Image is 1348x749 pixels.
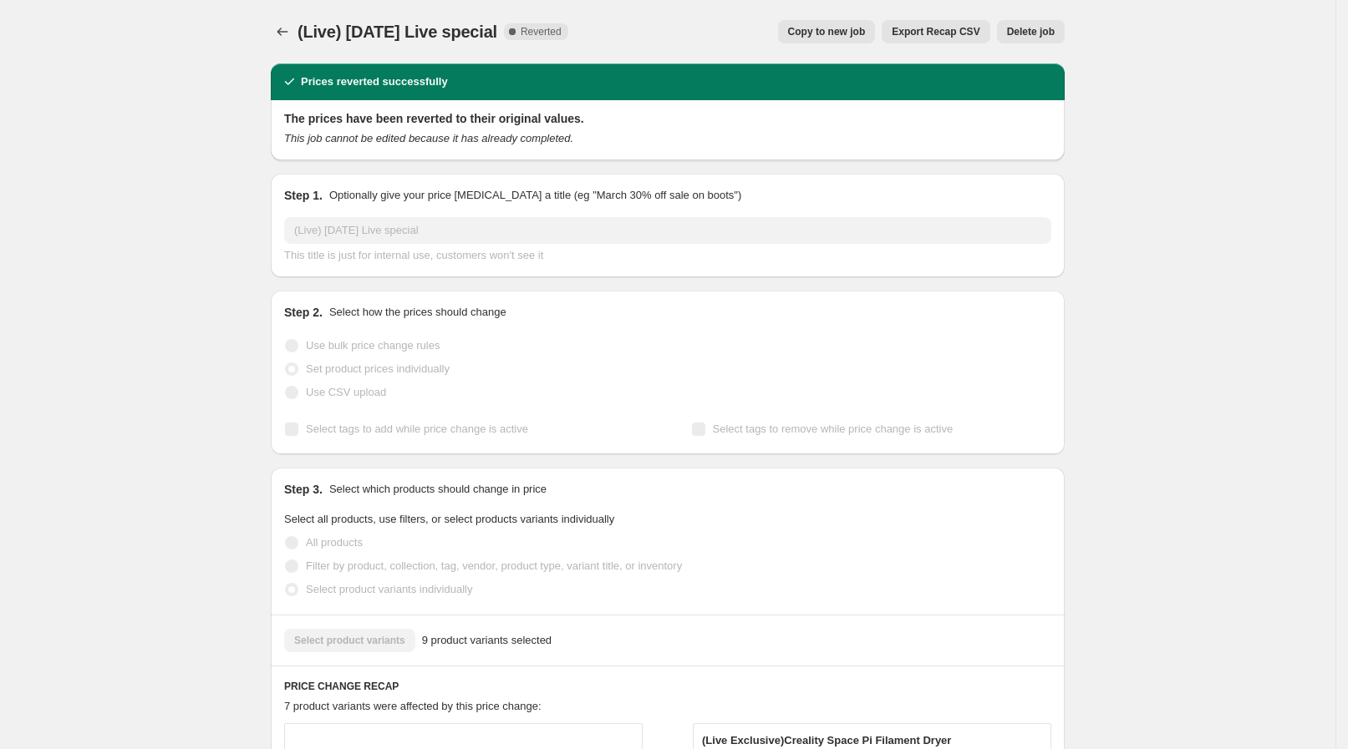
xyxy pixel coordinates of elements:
button: Copy to new job [778,20,876,43]
span: Set product prices individually [306,362,450,375]
h2: Step 1. [284,187,323,204]
h2: Prices reverted successfully [301,73,448,90]
h2: Step 3. [284,481,323,498]
span: (Live) [DATE] Live special [298,23,497,41]
span: Select product variants individually [306,583,472,595]
i: This job cannot be edited because it has already completed. [284,132,573,144]
span: Delete job [1007,25,1055,38]
span: 7 product variants were affected by this price change: [284,700,542,712]
p: Optionally give your price [MEDICAL_DATA] a title (eg "March 30% off sale on boots") [329,187,741,204]
span: 9 product variants selected [422,632,552,649]
input: 30% off holiday sale [284,217,1051,244]
p: Select how the prices should change [329,304,506,321]
span: Use bulk price change rules [306,339,440,352]
h6: PRICE CHANGE RECAP [284,680,1051,693]
span: Copy to new job [788,25,866,38]
span: Filter by product, collection, tag, vendor, product type, variant title, or inventory [306,559,682,572]
button: Export Recap CSV [882,20,989,43]
h2: Step 2. [284,304,323,321]
span: (Live Exclusive)Creality Space Pi Filament Dryer [702,734,951,746]
button: Delete job [997,20,1065,43]
span: Select tags to add while price change is active [306,423,528,435]
span: Export Recap CSV [892,25,979,38]
h2: The prices have been reverted to their original values. [284,110,1051,127]
span: Use CSV upload [306,386,386,398]
span: Select all products, use filters, or select products variants individually [284,513,614,525]
span: This title is just for internal use, customers won't see it [284,249,543,261]
span: Select tags to remove while price change is active [713,423,954,435]
p: Select which products should change in price [329,481,547,498]
button: Price change jobs [271,20,294,43]
span: All products [306,536,363,549]
span: Reverted [521,25,562,38]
